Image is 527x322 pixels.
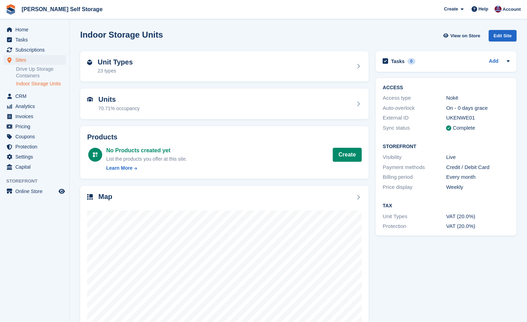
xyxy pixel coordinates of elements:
span: Capital [15,162,57,172]
div: Sync status [383,124,446,132]
img: custom-product-icn-white-7c27a13f52cf5f2f504a55ee73a895a1f82ff5669d69490e13668eaf7ade3bb5.svg [92,152,98,158]
div: Auto-overlock [383,104,446,112]
img: Tracy Bailey [495,6,502,13]
span: Account [503,6,521,13]
div: Nokē [446,94,510,102]
span: Subscriptions [15,45,57,55]
h2: Storefront [383,144,510,149]
img: unit-icn-7be61d7bf1b0ce9d3e12c5938cc71ed9869f7b940bace4675aadf7bd6d80202e.svg [87,97,93,102]
div: External ID [383,114,446,122]
a: menu [3,132,66,141]
a: menu [3,162,66,172]
a: menu [3,142,66,152]
div: Every month [446,173,510,181]
div: Access type [383,94,446,102]
a: Preview store [58,187,66,195]
h2: Tasks [391,58,405,64]
span: Coupons [15,132,57,141]
span: Analytics [15,101,57,111]
span: Settings [15,152,57,162]
a: Edit Site [489,30,517,44]
a: menu [3,55,66,65]
a: menu [3,122,66,131]
a: Drive Up Storage Containers [16,66,66,79]
div: Payment methods [383,163,446,171]
a: Add [489,58,498,66]
span: Online Store [15,186,57,196]
div: Credit / Debit Card [446,163,510,171]
span: Pricing [15,122,57,131]
a: menu [3,112,66,121]
div: Protection [383,222,446,230]
span: Protection [15,142,57,152]
div: 0 [407,58,415,64]
span: View on Store [450,32,480,39]
span: List the products you offer at this site. [106,156,187,162]
span: Tasks [15,35,57,45]
div: Billing period [383,173,446,181]
span: Invoices [15,112,57,121]
h2: Indoor Storage Units [80,30,163,39]
a: View on Store [442,30,483,41]
div: Unit Types [383,213,446,221]
div: Edit Site [489,30,517,41]
a: Learn More [106,164,187,172]
div: 70.71% occupancy [98,105,140,112]
h2: Units [98,95,140,103]
span: Storefront [6,178,69,185]
div: VAT (20.0%) [446,213,510,221]
a: menu [3,35,66,45]
div: Weekly [446,183,510,191]
a: [PERSON_NAME] Self Storage [19,3,105,15]
div: Learn More [106,164,133,172]
a: Unit Types 23 types [80,51,369,82]
h2: Products [87,133,362,141]
a: menu [3,45,66,55]
a: menu [3,152,66,162]
a: Units 70.71% occupancy [80,89,369,119]
a: menu [3,25,66,34]
a: menu [3,186,66,196]
span: Home [15,25,57,34]
div: Visibility [383,153,446,161]
a: menu [3,101,66,111]
span: Sites [15,55,57,65]
div: On - 0 days grace [446,104,510,112]
img: stora-icon-8386f47178a22dfd0bd8f6a31ec36ba5ce8667c1dd55bd0f319d3a0aa187defe.svg [6,4,16,15]
div: Price display [383,183,446,191]
h2: Tax [383,203,510,209]
h2: Map [98,193,112,201]
img: unit-type-icn-2b2737a686de81e16bb02015468b77c625bbabd49415b5ef34ead5e3b44a266d.svg [87,60,92,65]
div: Complete [453,124,475,132]
span: CRM [15,91,57,101]
a: menu [3,91,66,101]
div: UKENWE01 [446,114,510,122]
div: VAT (20.0%) [446,222,510,230]
a: Indoor Storage Units [16,80,66,87]
img: map-icn-33ee37083ee616e46c38cad1a60f524a97daa1e2b2c8c0bc3eb3415660979fc1.svg [87,194,93,200]
div: No Products created yet [106,146,187,155]
span: Create [444,6,458,13]
h2: ACCESS [383,85,510,91]
span: Help [479,6,488,13]
div: Live [446,153,510,161]
a: Create [333,148,362,162]
div: 23 types [98,67,133,75]
h2: Unit Types [98,58,133,66]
